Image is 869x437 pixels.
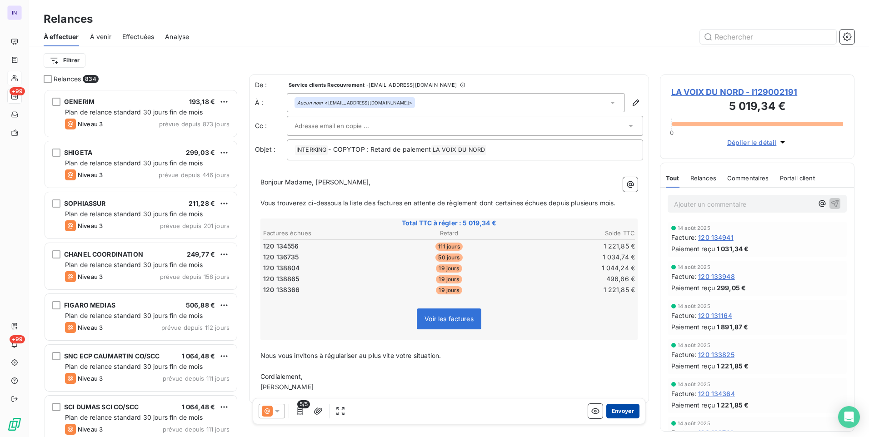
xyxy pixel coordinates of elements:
[10,87,25,95] span: +99
[78,222,103,229] span: Niveau 3
[65,261,203,268] span: Plan de relance standard 30 jours fin de mois
[54,74,81,84] span: Relances
[260,383,314,391] span: [PERSON_NAME]
[260,178,371,186] span: Bonjour Madame, [PERSON_NAME],
[163,375,230,382] span: prévue depuis 111 jours
[78,324,103,331] span: Niveau 3
[78,375,103,382] span: Niveau 3
[255,145,275,153] span: Objet :
[260,352,441,359] span: Nous vous invitons à régulariser au plus vite votre situation.
[10,335,25,343] span: +99
[678,343,710,348] span: 14 août 2025
[165,32,189,41] span: Analyse
[65,159,203,167] span: Plan de relance standard 30 jours fin de mois
[182,403,215,411] span: 1 064,48 €
[44,53,85,68] button: Filtrer
[122,32,155,41] span: Effectuées
[263,263,300,273] span: 120 138804
[698,311,732,320] span: 120 131164
[698,233,734,242] span: 120 134941
[260,199,615,207] span: Vous trouverez ci-dessous la liste des factures en attente de règlement dont certaines échues dep...
[263,242,299,251] span: 120 134556
[90,32,111,41] span: À venir
[7,417,22,432] img: Logo LeanPay
[255,121,287,130] label: Cc :
[78,120,103,128] span: Niveau 3
[65,108,203,116] span: Plan de relance standard 30 jours fin de mois
[44,32,79,41] span: À effectuer
[678,382,710,387] span: 14 août 2025
[44,11,93,27] h3: Relances
[512,241,635,251] td: 1 221,85 €
[671,322,715,332] span: Paiement reçu
[435,253,462,262] span: 50 jours
[671,272,696,281] span: Facture :
[512,228,635,238] th: Solde TTC
[187,250,215,258] span: 249,77 €
[44,89,238,437] div: grid
[671,86,843,98] span: LA VOIX DU NORD - I129002191
[159,120,230,128] span: prévue depuis 873 jours
[64,301,115,309] span: FIGARO MEDIAS
[431,145,486,155] span: LA VOIX DU NORD
[671,400,715,410] span: Paiement reçu
[297,99,412,106] div: <[EMAIL_ADDRESS][DOMAIN_NAME]>
[255,98,287,107] label: À :
[263,274,300,283] span: 120 138865
[295,145,328,155] span: INTERKING
[690,174,716,182] span: Relances
[700,30,836,44] input: Rechercher
[425,315,474,323] span: Voir les factures
[366,82,457,88] span: - [EMAIL_ADDRESS][DOMAIN_NAME]
[161,324,230,331] span: prévue depuis 112 jours
[671,350,696,359] span: Facture :
[189,199,215,207] span: 211,28 €
[512,274,635,284] td: 496,66 €
[671,361,715,371] span: Paiement reçu
[83,75,98,83] span: 834
[717,244,749,253] span: 1 031,34 €
[78,273,103,280] span: Niveau 3
[64,149,92,156] span: SHIGETA
[670,129,674,136] span: 0
[65,363,203,370] span: Plan de relance standard 30 jours fin de mois
[606,404,639,418] button: Envoyer
[436,286,462,294] span: 19 jours
[678,225,710,231] span: 14 août 2025
[678,264,710,270] span: 14 août 2025
[717,283,746,293] span: 299,05 €
[163,426,230,433] span: prévue depuis 111 jours
[666,174,679,182] span: Tout
[328,145,431,153] span: - COPYTOP : Retard de paiement
[780,174,815,182] span: Portail client
[297,400,310,408] span: 5/5
[263,253,299,262] span: 120 136735
[263,228,386,238] th: Factures échues
[295,119,392,133] input: Adresse email en copie ...
[717,322,749,332] span: 1 891,87 €
[436,264,462,273] span: 19 jours
[64,352,160,360] span: SNC ECP CAUMARTIN CO/SCC
[717,361,749,371] span: 1 221,85 €
[387,228,511,238] th: Retard
[838,406,860,428] div: Open Intercom Messenger
[64,403,139,411] span: SCI DUMAS SCI CO/SCC
[678,421,710,426] span: 14 août 2025
[727,174,769,182] span: Commentaires
[262,218,636,228] span: Total TTC à régler : 5 019,34 €
[159,171,230,179] span: prévue depuis 446 jours
[182,352,215,360] span: 1 064,48 €
[727,138,777,147] span: Déplier le détail
[255,80,287,89] span: De :
[186,301,215,309] span: 506,88 €
[65,413,203,421] span: Plan de relance standard 30 jours fin de mois
[512,252,635,262] td: 1 034,74 €
[671,233,696,242] span: Facture :
[64,98,95,105] span: GENERIM
[289,82,365,88] span: Service clients Recouvrement
[724,137,790,148] button: Déplier le détail
[64,199,106,207] span: SOPHIASSUR
[64,250,143,258] span: CHANEL COORDINATION
[698,389,735,398] span: 120 134364
[671,389,696,398] span: Facture :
